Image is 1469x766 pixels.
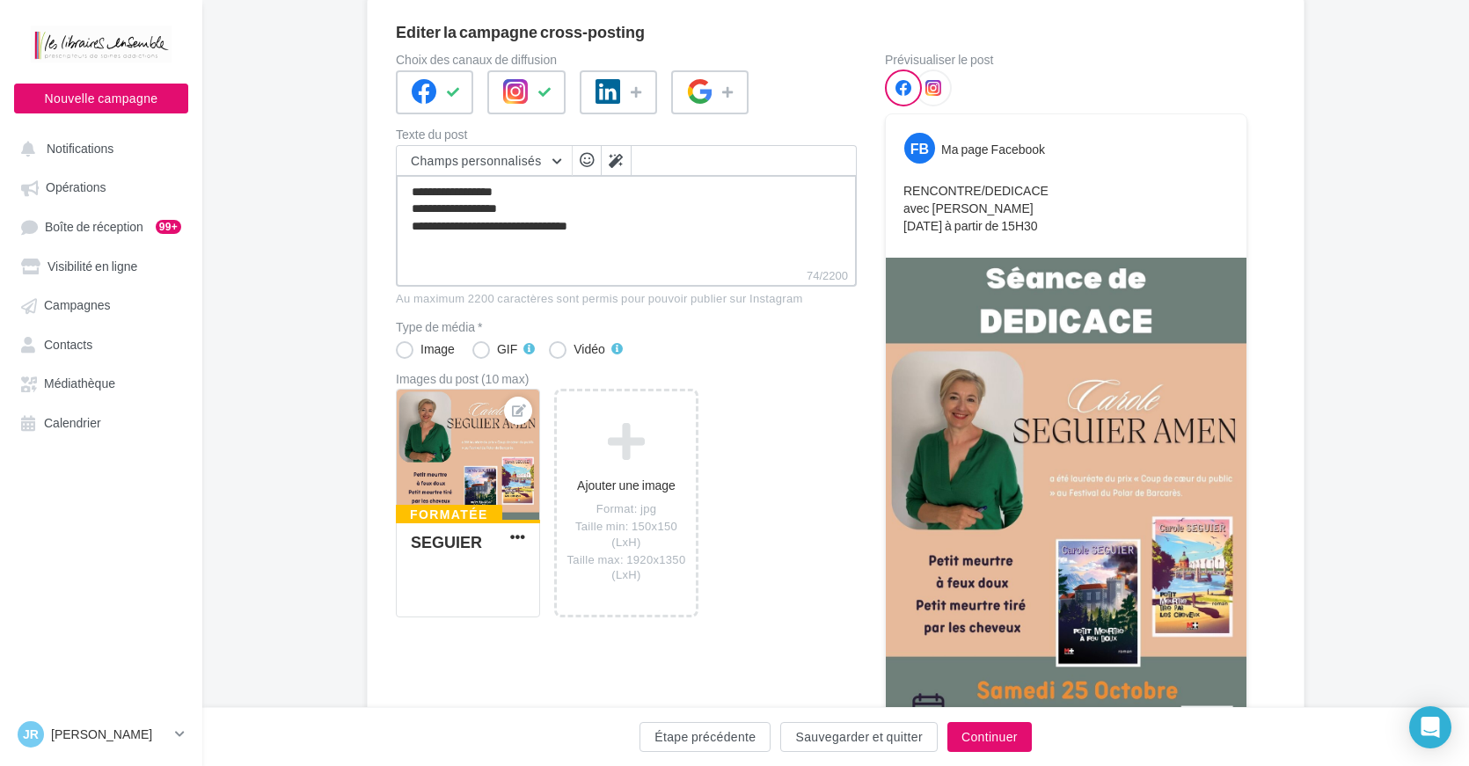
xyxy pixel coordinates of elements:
[11,288,192,320] a: Campagnes
[420,343,455,355] div: Image
[44,298,111,313] span: Campagnes
[47,141,113,156] span: Notifications
[397,146,572,176] button: Champs personnalisés
[885,54,1247,66] div: Prévisualiser le post
[903,182,1229,235] p: RENCONTRE/DEDICACE avec [PERSON_NAME] [DATE] à partir de 15H30
[497,343,517,355] div: GIF
[574,343,605,355] div: Vidéo
[411,153,542,168] span: Champs personnalisés
[156,220,181,234] div: 99+
[780,722,937,752] button: Sauvegarder et quitter
[11,406,192,438] a: Calendrier
[396,128,857,141] label: Texte du post
[11,250,192,281] a: Visibilité en ligne
[639,722,771,752] button: Étape précédente
[48,259,137,274] span: Visibilité en ligne
[396,266,857,287] label: 74/2200
[44,415,101,430] span: Calendrier
[396,24,645,40] div: Editer la campagne cross-posting
[46,180,106,195] span: Opérations
[14,718,188,751] a: Jr [PERSON_NAME]
[947,722,1032,752] button: Continuer
[396,505,502,524] div: Formatée
[1409,706,1451,748] div: Open Intercom Messenger
[44,376,115,391] span: Médiathèque
[904,133,935,164] div: FB
[941,141,1045,158] div: Ma page Facebook
[23,726,39,743] span: Jr
[44,337,92,352] span: Contacts
[11,210,192,243] a: Boîte de réception99+
[11,132,185,164] button: Notifications
[396,54,857,66] label: Choix des canaux de diffusion
[396,321,857,333] label: Type de média *
[11,328,192,360] a: Contacts
[11,367,192,398] a: Médiathèque
[411,532,482,551] div: SEGUIER
[11,171,192,202] a: Opérations
[14,84,188,113] button: Nouvelle campagne
[45,219,143,234] span: Boîte de réception
[396,291,857,307] div: Au maximum 2200 caractères sont permis pour pouvoir publier sur Instagram
[51,726,168,743] p: [PERSON_NAME]
[396,373,857,385] div: Images du post (10 max)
